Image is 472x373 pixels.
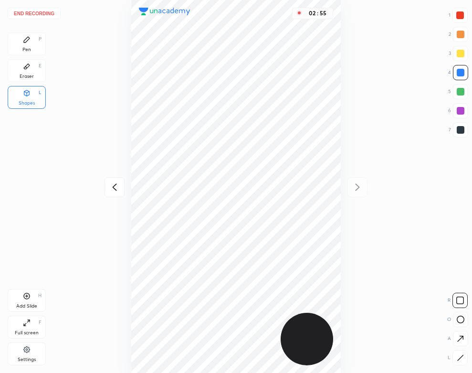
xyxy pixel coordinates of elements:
div: H [38,293,42,298]
div: 4 [448,65,468,80]
div: E [39,64,42,68]
div: 02 : 55 [306,10,329,17]
div: P [39,37,42,42]
div: 2 [449,27,468,42]
div: L [448,350,468,365]
div: Settings [18,357,36,362]
div: R [448,293,468,308]
div: L [39,90,42,95]
div: 7 [449,122,468,138]
button: End recording [8,8,61,19]
div: 3 [449,46,468,61]
div: Full screen [15,330,39,335]
div: Eraser [20,74,34,79]
div: Add Slide [16,304,37,309]
div: Shapes [19,101,35,106]
div: 6 [448,103,468,118]
div: 5 [448,84,468,99]
div: O [447,312,468,327]
div: 1 [449,8,468,23]
div: F [39,320,42,325]
div: A [448,331,468,346]
img: logo.38c385cc.svg [139,8,190,15]
div: Pen [22,47,31,52]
